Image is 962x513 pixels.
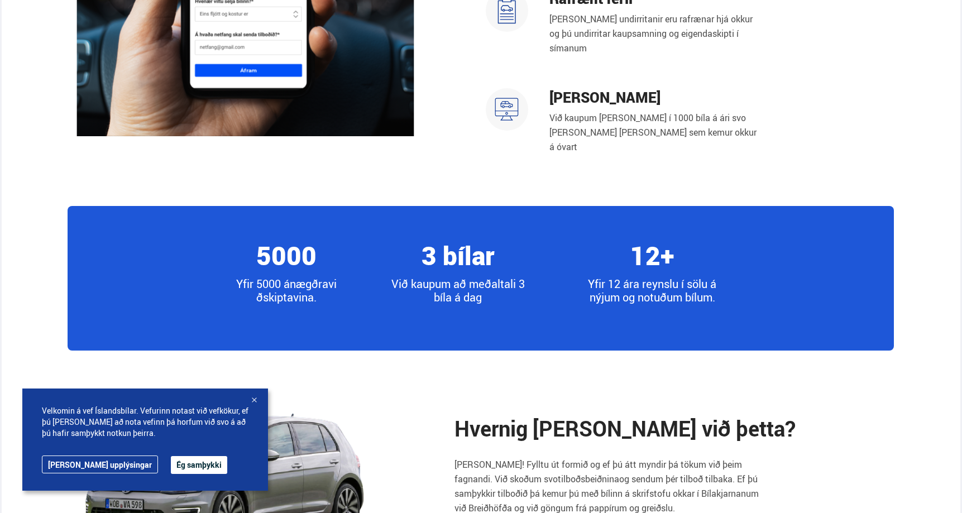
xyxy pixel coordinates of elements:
p: Við kaupum að meðaltali 3 bíla á dag [382,277,534,304]
span: viðskiptavina. [256,276,337,305]
p: Yfir 5000 ánægðra [233,277,339,304]
h4: 12+ [630,240,674,271]
a: [PERSON_NAME] upplýsingar [42,456,158,473]
p: Við kaupum [PERSON_NAME] í 1000 bíla á ári svo [PERSON_NAME] [PERSON_NAME] sem kemur okkur á óvart [549,111,763,154]
h4: 3 bílar [422,240,495,271]
p: Yfir 12 ára reynslu í sölu á nýjum og notuðum bílum. [576,277,728,304]
p: [PERSON_NAME] undirritanir eru rafrænar hjá okkur og þú undirritar kaupsamning og eigendaskipti í... [549,12,763,55]
span: tilboðsbeiðnina [558,473,619,485]
button: Open LiveChat chat widget [9,4,42,38]
button: Ég samþykki [171,456,227,474]
span: Velkomin á vef Íslandsbílar. Vefurinn notast við vefkökur, ef þú [PERSON_NAME] að nota vefinn þá ... [42,405,248,439]
h2: Hvernig [PERSON_NAME] við þetta? [454,414,796,443]
img: u59VlZJ4CGDcfgRA.svg [494,97,519,122]
h4: [PERSON_NAME] [549,88,763,106]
